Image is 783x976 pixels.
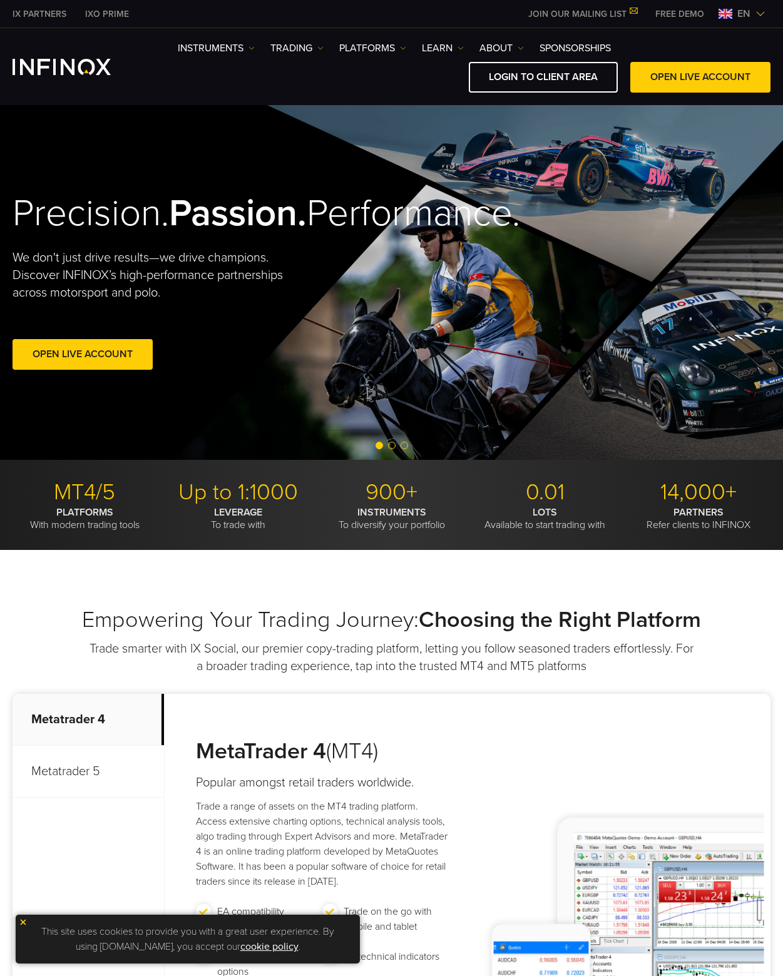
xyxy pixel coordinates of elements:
[627,506,770,531] p: Refer clients to INFINOX
[422,41,464,56] a: Learn
[270,41,324,56] a: TRADING
[339,41,406,56] a: PLATFORMS
[357,506,426,519] strong: INSTRUMENTS
[479,41,524,56] a: ABOUT
[388,442,396,449] span: Go to slide 2
[344,904,443,934] p: Trade on the go with mobile and tablet
[88,640,695,675] p: Trade smarter with IX Social, our premier copy-trading platform, letting you follow seasoned trad...
[56,506,113,519] strong: PLATFORMS
[646,8,714,21] a: INFINOX MENU
[13,506,156,531] p: With modern trading tools
[13,191,354,236] h2: Precision. Performance.
[178,41,255,56] a: Instruments
[401,442,408,449] span: Go to slide 3
[540,41,611,56] a: SPONSORSHIPS
[13,694,164,746] p: Metatrader 4
[196,799,449,889] p: Trade a range of assets on the MT4 trading platform. Access extensive charting options, technical...
[319,506,463,531] p: To diversify your portfolio
[419,606,701,633] strong: Choosing the Right Platform
[13,479,156,506] p: MT4/5
[169,191,307,236] strong: Passion.
[240,940,299,953] a: cookie policy
[217,904,284,919] p: EA compatibility
[196,738,326,765] strong: MetaTrader 4
[519,9,646,19] a: JOIN OUR MAILING LIST
[166,479,310,506] p: Up to 1:1000
[627,479,770,506] p: 14,000+
[13,249,285,302] p: We don't just drive results—we drive champions. Discover INFINOX’s high-performance partnerships ...
[19,918,28,927] img: yellow close icon
[196,774,449,791] h4: Popular amongst retail traders worldwide.
[319,479,463,506] p: 900+
[214,506,262,519] strong: LEVERAGE
[630,62,770,93] a: OPEN LIVE ACCOUNT
[3,8,76,21] a: INFINOX
[13,746,164,798] p: Metatrader 5
[13,59,140,75] a: INFINOX Logo
[732,6,755,21] span: en
[76,8,138,21] a: INFINOX
[196,738,449,765] h3: (MT4)
[473,479,617,506] p: 0.01
[473,506,617,531] p: Available to start trading with
[166,506,310,531] p: To trade with
[13,339,153,370] a: Open Live Account
[22,921,354,957] p: This site uses cookies to provide you with a great user experience. By using [DOMAIN_NAME], you a...
[344,949,439,964] p: 30 technical indicators
[376,442,383,449] span: Go to slide 1
[13,606,770,634] h2: Empowering Your Trading Journey:
[469,62,618,93] a: LOGIN TO CLIENT AREA
[533,506,557,519] strong: LOTS
[673,506,724,519] strong: PARTNERS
